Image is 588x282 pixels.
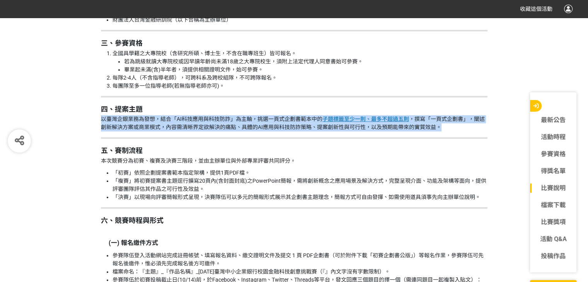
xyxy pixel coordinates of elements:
span: 收藏這個活動 [520,6,552,12]
li: 參賽隊伍登入活動網站完成註冊帳號、填寫報名資料、繳交證明文件及提交 1 頁 PDF企劃書（可於附件下載「初賽企劃書公版」）等報名作業，參賽隊伍可先報名後繳件，惟必須先完成報名後方可繳件。 [112,251,487,268]
strong: 三、參賽資格 [101,39,143,47]
a: 比賽說明 [530,183,576,193]
a: 比賽獎項 [530,217,576,227]
li: 「決賽」以現場向評審簡報形式呈現，決賽隊伍可以多元的簡報形式展示其企劃書主題理念，簡報方式可自由發揮、如需使用道具須事先向主辦單位說明。 [112,193,487,201]
p: 以臺灣企銀業務為發想，結合「AI科技應用與科技防詐」為主軸，挑選一頁式企劃書範本中的 ，撰寫「一頁式企劃書」，闡述創新解決方案或商業模式，內容需清晰界定欲解決的痛點、具體的AI應用與科技防詐策略... [101,115,487,131]
li: 全國具學籍之大專院校（含研究所碩、博士生，不含在職專班生）皆可報名。 [112,49,487,74]
u: 子題標籤至少一則、最多不超過五則 [322,116,409,122]
li: 畢業起未滿(含)半年者，須提供相關證明文件，始可參賽。 [124,66,487,74]
a: 最新公告 [530,116,576,125]
li: 「初賽」依照企劃提案書範本指定架構，提供1頁PDF檔。 [112,169,487,177]
li: 「複賽」將初賽提案書主題逕行擴寫20頁內(含封面封底)之PowerPoint簡報，需將創新概念之應用場景及解決方式，完整呈現介面、功能及架構等面向，提供評審團隊評估其作品之可行性及效益。 [112,177,487,193]
li: 財團法人台灣金融研訓院（以下合稱為主辦單位） [112,16,487,24]
p: 本次競賽分為初賽、複賽及決賽三階段，並由主辦單位與外部專業評審共同評分。 [101,157,487,165]
strong: (一) 報名繳件方式 [109,239,158,246]
li: 檔案命名：『主題』_『作品名稱』_[DATE]臺灣中小企業銀行校園金融科技創意挑戰賽（『』內文字沒有字數限制）。 [112,268,487,276]
a: 檔案下載 [530,200,576,210]
a: 活動 Q&A [530,234,576,244]
li: 若為跳級就讀大專院校或因早讀年齡尚未滿18歲之大專院校生，須附上法定代理人同意書始可參賽。 [124,58,487,66]
strong: 五、賽制流程 [101,146,143,155]
li: 每隊2-4人（不含指導老師），可跨科系及跨校組隊，不可跨隊報名。 [112,74,487,82]
a: 得獎名單 [530,166,576,176]
a: 活動時程 [530,133,576,142]
strong: 四、提案主題 [101,105,143,113]
strong: 六、競賽時程與形式 [101,216,164,224]
a: 參賽資格 [530,149,576,159]
li: 每團隊至多一位指導老師(若無指導老師亦可)。 [112,82,487,90]
a: 投稿作品 [530,251,576,261]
